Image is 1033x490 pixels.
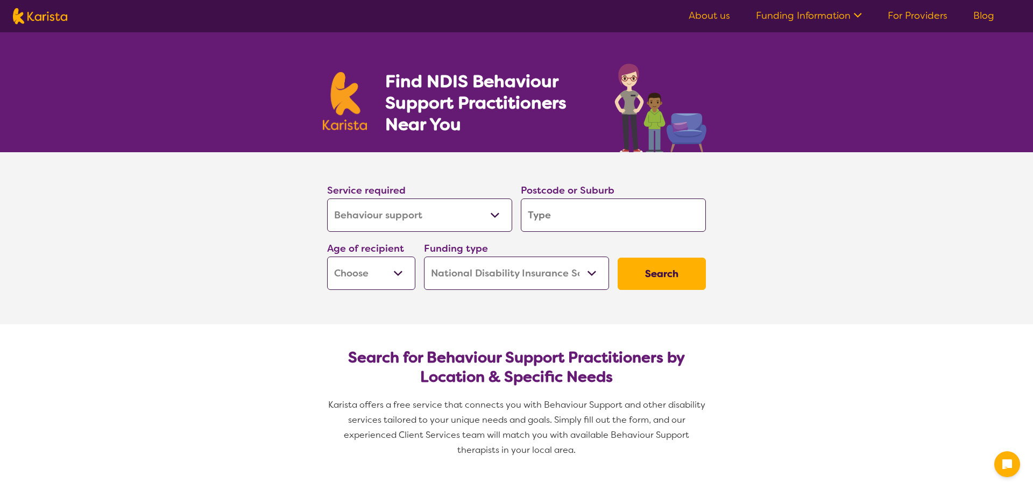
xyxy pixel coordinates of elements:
[327,242,404,255] label: Age of recipient
[336,348,697,387] h2: Search for Behaviour Support Practitioners by Location & Specific Needs
[323,72,367,130] img: Karista logo
[385,70,593,135] h1: Find NDIS Behaviour Support Practitioners Near You
[973,9,994,22] a: Blog
[521,198,706,232] input: Type
[689,9,730,22] a: About us
[612,58,710,152] img: behaviour-support
[521,184,614,197] label: Postcode or Suburb
[13,8,67,24] img: Karista logo
[756,9,862,22] a: Funding Information
[888,9,947,22] a: For Providers
[327,184,406,197] label: Service required
[424,242,488,255] label: Funding type
[618,258,706,290] button: Search
[323,397,710,458] p: Karista offers a free service that connects you with Behaviour Support and other disability servi...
